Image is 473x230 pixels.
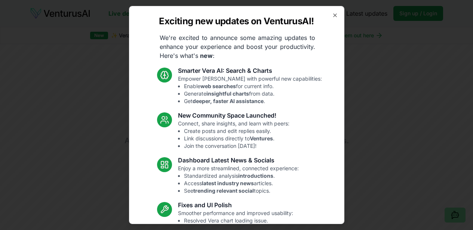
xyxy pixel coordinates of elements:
[184,142,289,150] li: Join the conversation [DATE]!
[193,187,254,194] strong: trending relevant social
[178,201,293,209] h3: Fixes and UI Polish
[184,127,289,135] li: Create posts and edit replies easily.
[178,66,322,75] h3: Smarter Vera AI: Search & Charts
[184,83,322,90] li: Enable for current info.
[184,172,299,180] li: Standardized analysis .
[200,83,236,89] strong: web searches
[238,172,273,179] strong: introductions
[184,90,322,97] li: Generate from data.
[206,90,249,97] strong: insightful charts
[184,180,299,187] li: Access articles.
[178,120,289,150] p: Connect, share insights, and learn with peers:
[178,75,322,105] p: Empower [PERSON_NAME] with powerful new capabilities:
[154,33,321,60] p: We're excited to announce some amazing updates to enhance your experience and boost your producti...
[200,52,213,59] strong: new
[193,98,264,104] strong: deeper, faster AI assistance
[184,187,299,195] li: See topics.
[178,111,289,120] h3: New Community Space Launched!
[159,15,314,27] h2: Exciting new updates on VenturusAI!
[178,165,299,195] p: Enjoy a more streamlined, connected experience:
[184,97,322,105] li: Get .
[202,180,254,186] strong: latest industry news
[250,135,273,142] strong: Ventures
[184,135,289,142] li: Link discussions directly to .
[184,217,293,224] li: Resolved Vera chart loading issue.
[178,156,299,165] h3: Dashboard Latest News & Socials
